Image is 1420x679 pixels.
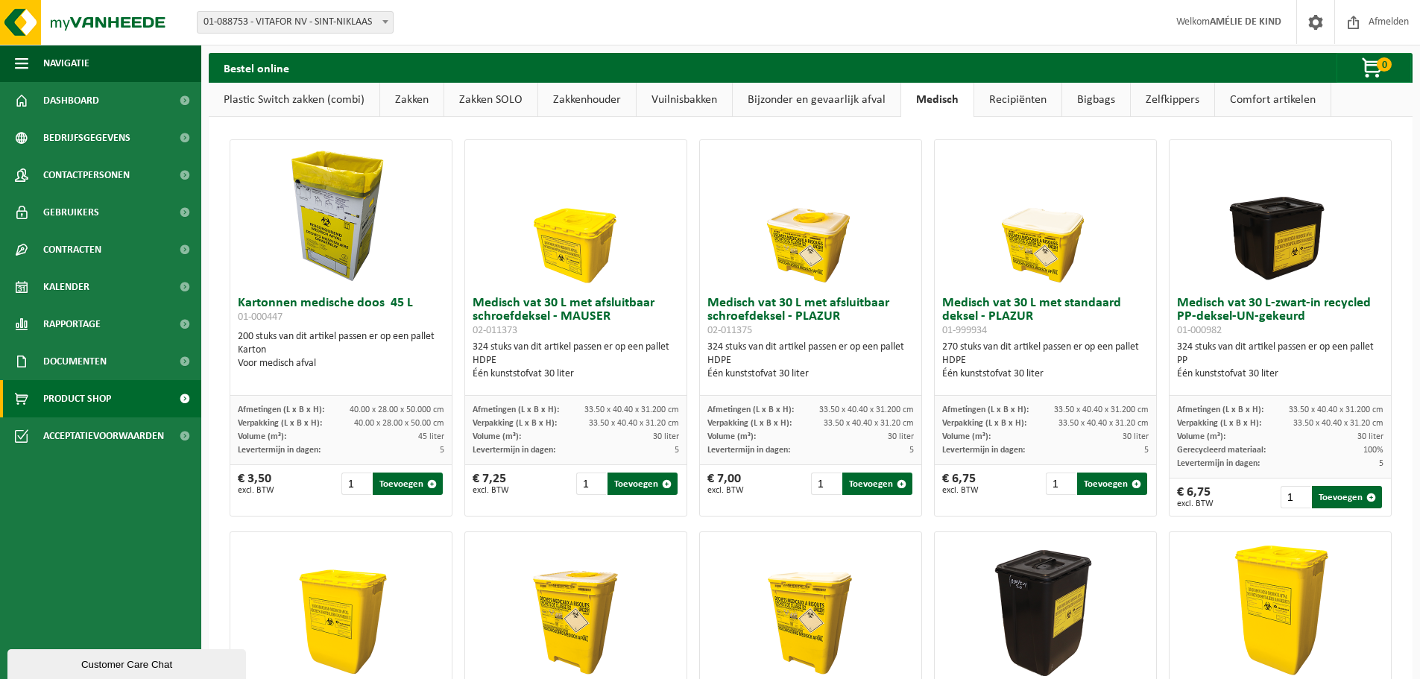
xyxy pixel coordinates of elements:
button: Toevoegen [842,473,912,495]
span: 100% [1363,446,1383,455]
span: Levertermijn in dagen: [1177,459,1260,468]
span: Dashboard [43,82,99,119]
span: Levertermijn in dagen: [707,446,790,455]
div: Karton [238,344,444,357]
span: 0 [1377,57,1392,72]
span: Afmetingen (L x B x H): [942,405,1029,414]
span: excl. BTW [238,486,274,495]
div: 324 stuks van dit artikel passen er op een pallet [1177,341,1383,381]
span: 01-000982 [1177,325,1222,336]
div: € 3,50 [238,473,274,495]
a: Zakken SOLO [444,83,537,117]
h3: Medisch vat 30 L met afsluitbaar schroefdeksel - PLAZUR [707,297,914,337]
span: Contactpersonen [43,157,130,194]
span: 02-011373 [473,325,517,336]
span: Levertermijn in dagen: [238,446,321,455]
div: Voor medisch afval [238,357,444,370]
div: Één kunststofvat 30 liter [473,367,679,381]
span: 33.50 x 40.40 x 31.20 cm [824,419,914,428]
span: Volume (m³): [1177,432,1225,441]
img: 02-011373 [502,140,651,289]
div: HDPE [473,354,679,367]
strong: AMÉLIE DE KIND [1210,16,1281,28]
span: 5 [909,446,914,455]
img: 01-000447 [267,140,416,289]
span: 01-088753 - VITAFOR NV - SINT-NIKLAAS [198,12,393,33]
button: Toevoegen [1077,473,1147,495]
div: Één kunststofvat 30 liter [707,367,914,381]
h3: Medisch vat 30 L met afsluitbaar schroefdeksel - MAUSER [473,297,679,337]
span: Verpakking (L x B x H): [1177,419,1261,428]
input: 1 [1281,486,1311,508]
span: Contracten [43,231,101,268]
span: excl. BTW [707,486,744,495]
a: Bijzonder en gevaarlijk afval [733,83,900,117]
span: Afmetingen (L x B x H): [238,405,324,414]
span: 30 liter [1123,432,1149,441]
div: 270 stuks van dit artikel passen er op een pallet [942,341,1149,381]
input: 1 [576,473,607,495]
div: € 6,75 [942,473,979,495]
div: HDPE [707,354,914,367]
button: 0 [1337,53,1411,83]
span: Volume (m³): [238,432,286,441]
button: Toevoegen [608,473,678,495]
img: 01-999934 [971,140,1120,289]
h3: Kartonnen medische doos 45 L [238,297,444,326]
h3: Medisch vat 30 L-zwart-in recycled PP-deksel-UN-gekeurd [1177,297,1383,337]
div: € 6,75 [1177,486,1214,508]
span: 33.50 x 40.40 x 31.200 cm [1289,405,1383,414]
span: 33.50 x 40.40 x 31.200 cm [584,405,679,414]
a: Bigbags [1062,83,1130,117]
span: Levertermijn in dagen: [942,446,1025,455]
span: Volume (m³): [942,432,991,441]
span: Kalender [43,268,89,306]
span: 30 liter [888,432,914,441]
span: 33.50 x 40.40 x 31.20 cm [1058,419,1149,428]
input: 1 [1046,473,1076,495]
span: 33.50 x 40.40 x 31.20 cm [1293,419,1383,428]
button: Toevoegen [373,473,443,495]
a: Plastic Switch zakken (combi) [209,83,379,117]
span: 5 [1144,446,1149,455]
span: Afmetingen (L x B x H): [707,405,794,414]
a: Zakkenhouder [538,83,636,117]
span: Volume (m³): [707,432,756,441]
span: 30 liter [1357,432,1383,441]
span: Volume (m³): [473,432,521,441]
span: Verpakking (L x B x H): [238,419,322,428]
a: Vuilnisbakken [637,83,732,117]
span: excl. BTW [942,486,979,495]
span: excl. BTW [473,486,509,495]
span: Gebruikers [43,194,99,231]
div: 324 stuks van dit artikel passen er op een pallet [707,341,914,381]
span: Gerecycleerd materiaal: [1177,446,1266,455]
iframe: chat widget [7,646,249,679]
span: 33.50 x 40.40 x 31.200 cm [1054,405,1149,414]
a: Medisch [901,83,974,117]
img: 02-011375 [736,140,886,289]
a: Comfort artikelen [1215,83,1331,117]
span: 5 [675,446,679,455]
h2: Bestel online [209,53,304,82]
input: 1 [341,473,372,495]
div: € 7,25 [473,473,509,495]
span: 01-999934 [942,325,987,336]
div: HDPE [942,354,1149,367]
a: Recipiënten [974,83,1061,117]
div: Één kunststofvat 30 liter [942,367,1149,381]
h3: Medisch vat 30 L met standaard deksel - PLAZUR [942,297,1149,337]
span: 01-000447 [238,312,283,323]
span: 45 liter [418,432,444,441]
div: € 7,00 [707,473,744,495]
span: Documenten [43,343,107,380]
span: Afmetingen (L x B x H): [473,405,559,414]
span: 40.00 x 28.00 x 50.00 cm [354,419,444,428]
span: 02-011375 [707,325,752,336]
span: 01-088753 - VITAFOR NV - SINT-NIKLAAS [197,11,394,34]
span: 30 liter [653,432,679,441]
span: Verpakking (L x B x H): [707,419,792,428]
span: Afmetingen (L x B x H): [1177,405,1263,414]
span: Product Shop [43,380,111,417]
